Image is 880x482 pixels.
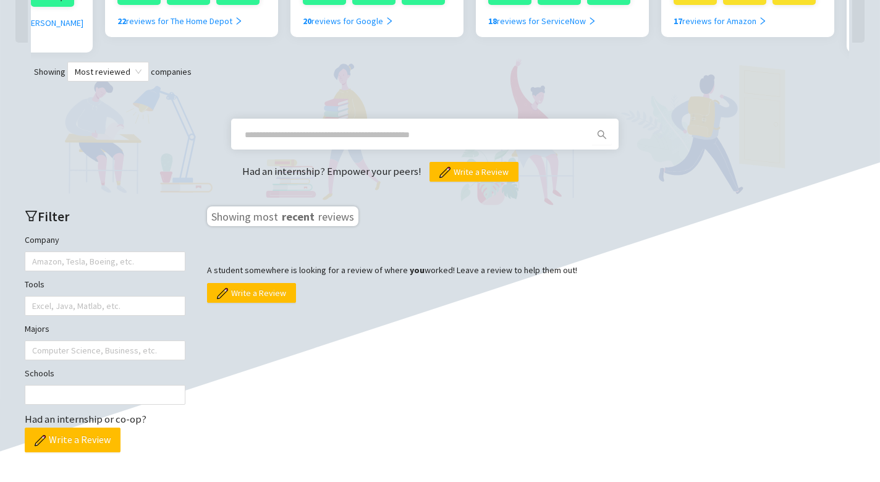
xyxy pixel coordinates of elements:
[207,206,358,226] h3: Showing most reviews
[32,298,35,313] input: Tools
[385,17,394,25] span: right
[25,277,44,291] label: Tools
[49,432,111,447] span: Write a Review
[25,206,185,227] h2: Filter
[207,263,763,277] p: A student somewhere is looking for a review of where worked! Leave a review to help them out!
[231,286,286,300] span: Write a Review
[439,167,451,178] img: pencil.png
[234,17,243,25] span: right
[25,233,59,247] label: Company
[75,62,142,81] span: Most reviewed
[488,15,497,27] b: 18
[410,264,425,276] b: you
[25,412,146,426] span: Had an internship or co-op?
[207,283,296,303] button: Write a Review
[588,17,596,25] span: right
[25,209,38,222] span: filter
[674,15,682,27] b: 17
[303,15,311,27] b: 20
[429,162,518,182] button: Write a Review
[242,164,423,178] span: Had an internship? Empower your peers!
[674,5,767,28] a: 17reviews for Amazon right
[454,165,509,179] span: Write a Review
[25,322,49,336] label: Majors
[25,428,121,452] button: Write a Review
[303,5,394,28] a: 20reviews for Google right
[217,288,228,299] img: pencil.png
[25,366,54,380] label: Schools
[488,5,596,28] a: 18reviews for ServiceNow right
[303,14,394,28] div: reviews for Google
[281,208,316,222] span: recent
[117,14,243,28] div: reviews for The Home Depot
[674,14,767,28] div: reviews for Amazon
[117,5,243,28] a: 22reviews for The Home Depot right
[35,435,46,446] img: pencil.png
[12,62,868,82] div: Showing companies
[488,14,596,28] div: reviews for ServiceNow
[592,125,612,145] button: search
[758,17,767,25] span: right
[593,130,611,140] span: search
[117,15,126,27] b: 22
